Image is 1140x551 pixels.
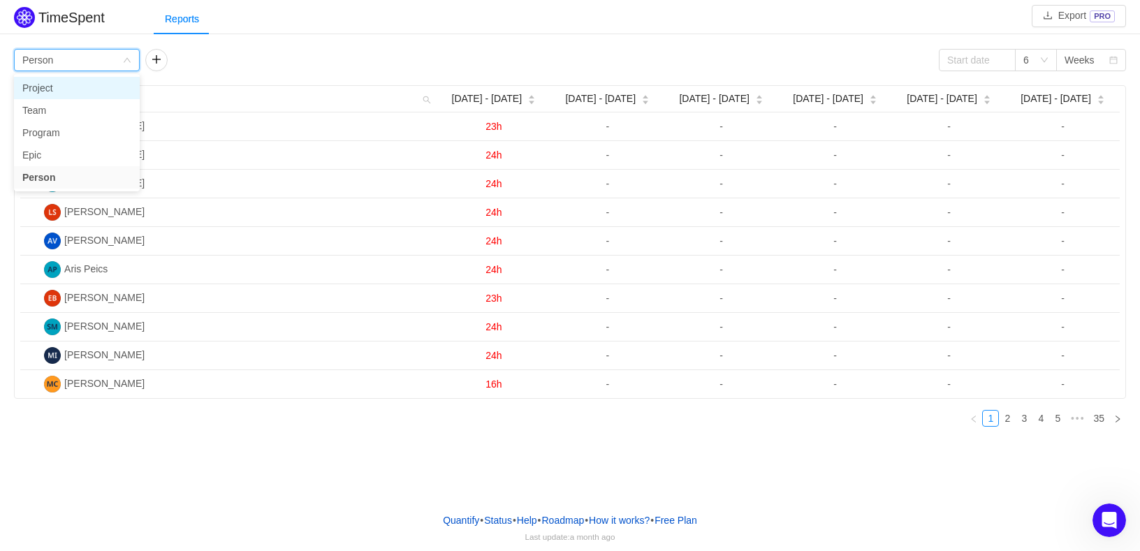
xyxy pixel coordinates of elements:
div: Reports [154,3,210,35]
li: 2 [999,410,1016,427]
span: - [833,379,837,390]
i: icon: down [123,56,131,66]
span: Aris Peics [64,263,108,274]
a: 35 [1089,411,1109,426]
div: Sort [1097,93,1105,103]
i: icon: caret-down [983,98,991,103]
span: 23h [485,121,502,132]
span: - [1061,379,1065,390]
span: [PERSON_NAME] [64,235,145,246]
span: - [833,207,837,218]
button: Free Plan [654,510,698,531]
span: - [606,379,609,390]
span: - [606,207,609,218]
span: • [538,515,541,526]
li: Person [14,166,140,189]
span: [PERSON_NAME] [64,349,145,360]
span: [DATE] - [DATE] [679,91,750,106]
img: SA [44,318,61,335]
span: 16h [485,379,502,390]
span: ••• [1066,410,1088,427]
button: icon: downloadExportPRO [1032,5,1126,27]
li: 1 [982,410,999,427]
li: Epic [14,144,140,166]
span: a month ago [570,532,615,541]
span: - [606,264,609,275]
span: - [947,264,951,275]
span: 24h [485,149,502,161]
span: - [719,207,723,218]
i: icon: left [970,415,978,423]
span: 24h [485,178,502,189]
span: - [719,235,723,247]
button: icon: plus [145,49,168,71]
img: AV [44,233,61,249]
a: Quantify [442,510,480,531]
img: Quantify logo [14,7,35,28]
span: - [719,321,723,332]
div: Sort [641,93,650,103]
li: Project [14,77,140,99]
li: Previous Page [965,410,982,427]
span: [DATE] - [DATE] [793,91,863,106]
span: Last update: [525,532,615,541]
span: • [513,515,516,526]
img: MI [44,347,61,364]
span: - [719,264,723,275]
i: icon: caret-down [528,98,536,103]
img: AP [44,261,61,278]
span: • [585,515,588,526]
a: 2 [1000,411,1015,426]
span: - [719,149,723,161]
span: - [833,178,837,189]
div: Weeks [1065,50,1095,71]
span: - [833,321,837,332]
i: icon: caret-up [869,94,877,98]
span: - [947,379,951,390]
span: - [947,321,951,332]
a: 4 [1033,411,1048,426]
span: - [947,207,951,218]
span: - [719,350,723,361]
span: - [1061,121,1065,132]
span: - [1061,149,1065,161]
a: Roadmap [541,510,585,531]
li: Team [14,99,140,122]
span: - [1061,207,1065,218]
span: 24h [485,264,502,275]
span: - [719,293,723,304]
span: - [833,149,837,161]
span: - [947,350,951,361]
span: • [650,515,654,526]
div: Sort [755,93,763,103]
span: [PERSON_NAME] [64,206,145,217]
i: icon: caret-down [869,98,877,103]
span: [DATE] - [DATE] [907,91,977,106]
span: - [606,235,609,247]
button: How it works? [588,510,650,531]
span: 24h [485,321,502,332]
i: icon: caret-up [983,94,991,98]
a: Status [483,510,513,531]
i: icon: search [417,86,437,112]
span: - [1061,235,1065,247]
span: - [606,321,609,332]
span: 24h [485,350,502,361]
img: MC [44,376,61,392]
span: 24h [485,235,502,247]
a: 5 [1050,411,1065,426]
li: Next Page [1109,410,1126,427]
div: Sort [983,93,991,103]
div: Sort [869,93,877,103]
span: - [833,235,837,247]
span: - [947,121,951,132]
span: [DATE] - [DATE] [565,91,636,106]
span: - [606,350,609,361]
li: Program [14,122,140,144]
li: 35 [1088,410,1109,427]
span: - [947,235,951,247]
span: - [606,121,609,132]
span: [PERSON_NAME] [64,292,145,303]
span: • [480,515,483,526]
span: [DATE] - [DATE] [452,91,522,106]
